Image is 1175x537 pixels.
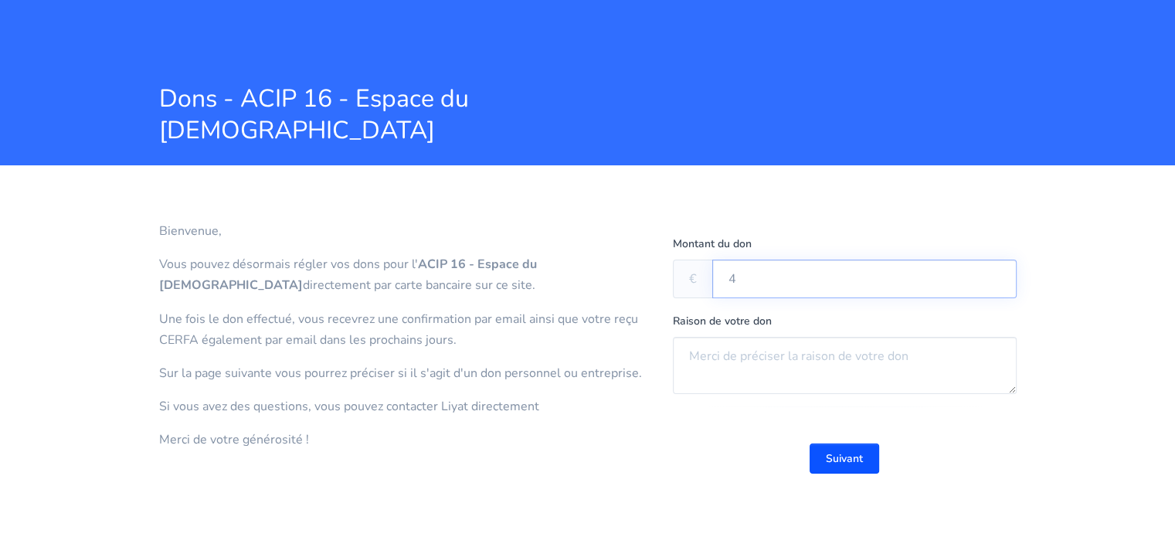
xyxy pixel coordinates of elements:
[673,235,752,253] label: Montant du don
[159,430,650,450] p: Merci de votre générosité !
[159,254,650,296] p: Vous pouvez désormais régler vos dons pour l' directement par carte bancaire sur ce site.
[810,444,879,474] button: Suivant
[159,309,650,351] p: Une fois le don effectué, vous recevrez une confirmation par email ainsi que votre reçu CERFA éga...
[673,260,713,298] span: €
[159,363,650,384] p: Sur la page suivante vous pourrez préciser si il s'agit d'un don personnel ou entreprise.
[673,312,772,331] label: Raison de votre don
[159,221,650,242] p: Bienvenue,
[712,260,1017,298] input: Entrez le montant de votre don
[159,83,723,147] span: Dons - ACIP 16 - Espace du [DEMOGRAPHIC_DATA]
[159,396,650,417] p: Si vous avez des questions, vous pouvez contacter Liyat directement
